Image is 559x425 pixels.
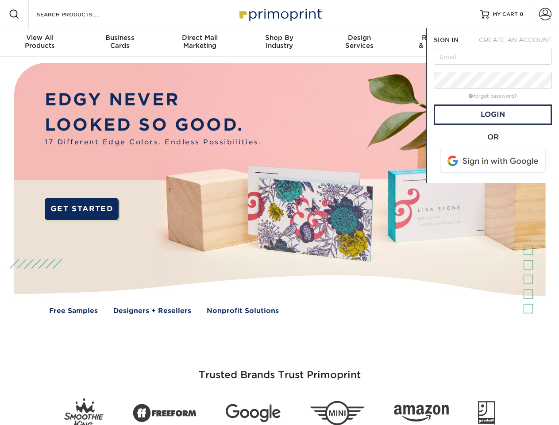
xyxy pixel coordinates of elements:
input: Email [434,48,552,65]
a: GET STARTED [45,198,119,220]
span: MY CART [493,11,518,18]
span: 0 [520,11,524,17]
a: Direct MailMarketing [160,28,239,57]
img: Google [226,404,281,422]
a: Shop ByIndustry [239,28,319,57]
a: Login [434,104,552,125]
a: forgot password? [469,93,517,99]
div: & Templates [399,34,479,50]
a: BusinessCards [80,28,159,57]
img: Amazon [394,405,449,422]
a: Designers + Resellers [113,306,191,316]
span: Shop By [239,34,319,42]
a: Resources& Templates [399,28,479,57]
span: CREATE AN ACCOUNT [479,36,552,43]
h3: Trusted Brands Trust Primoprint [21,348,539,391]
div: Industry [239,34,319,50]
div: Marketing [160,34,239,50]
span: Direct Mail [160,34,239,42]
img: Primoprint [235,4,324,23]
div: OR [434,132,552,143]
a: DesignServices [320,28,399,57]
div: Cards [80,34,159,50]
a: Nonprofit Solutions [207,306,279,316]
a: Free Samples [49,306,98,316]
span: 17 Different Edge Colors. Endless Possibilities. [45,137,262,147]
input: SEARCH PRODUCTS..... [36,9,122,19]
span: SIGN IN [434,36,459,43]
p: LOOKED SO GOOD. [45,112,262,138]
p: EDGY NEVER [45,87,262,112]
div: Services [320,34,399,50]
span: Business [80,34,159,42]
img: Goodwill [478,401,495,425]
span: Design [320,34,399,42]
span: Resources [399,34,479,42]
